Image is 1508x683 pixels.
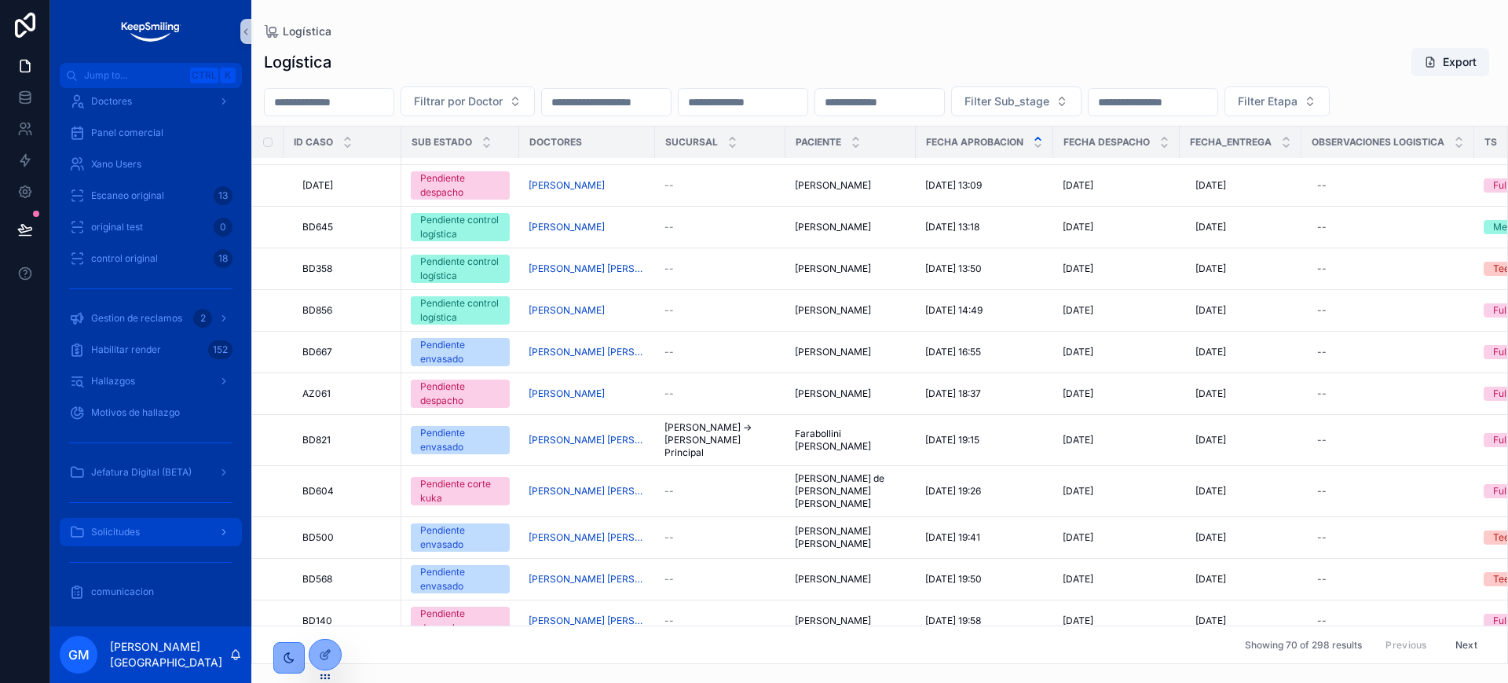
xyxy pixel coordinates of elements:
[302,304,392,317] a: BD856
[1063,615,1093,627] span: [DATE]
[1195,221,1226,233] span: [DATE]
[60,150,242,178] a: Xano Users
[1063,346,1170,358] a: [DATE]
[664,531,674,544] span: --
[1189,173,1292,198] a: [DATE]
[420,565,500,593] div: Pendiente envasado
[1189,381,1292,406] a: [DATE]
[529,263,646,275] a: [PERSON_NAME] [PERSON_NAME]
[1444,633,1488,657] button: Next
[795,472,906,510] span: [PERSON_NAME] de [PERSON_NAME] [PERSON_NAME]
[964,94,1049,109] span: Filter Sub_stage
[664,485,776,498] a: --
[664,485,674,498] span: --
[925,615,981,627] span: [DATE] 19:58
[529,387,605,400] span: [PERSON_NAME]
[1311,215,1465,240] a: --
[1189,340,1292,365] a: [DATE]
[1195,573,1226,586] span: [DATE]
[302,346,392,358] a: BD667
[1063,434,1093,446] span: [DATE]
[925,387,1044,400] a: [DATE] 18:37
[529,136,582,149] span: Doctores
[796,136,841,149] span: Paciente
[221,69,234,82] span: K
[529,615,646,627] a: [PERSON_NAME] [PERSON_NAME]
[529,485,646,498] a: [PERSON_NAME] [PERSON_NAME]
[529,221,605,233] a: [PERSON_NAME]
[1189,525,1292,550] a: [DATE]
[60,398,242,427] a: Motivos de hallazgo
[91,406,180,419] span: Motivos de hallazgo
[1317,434,1327,446] div: --
[795,263,871,275] span: [PERSON_NAME]
[1189,428,1292,453] a: [DATE]
[1311,567,1465,592] a: --
[91,252,158,265] span: control original
[91,95,132,108] span: Doctores
[1063,615,1170,627] a: [DATE]
[91,375,135,387] span: Hallazgos
[795,221,906,233] a: [PERSON_NAME]
[665,136,718,149] span: Sucursal
[119,19,181,44] img: App logo
[1063,263,1093,275] span: [DATE]
[1189,567,1292,592] a: [DATE]
[795,387,871,400] span: [PERSON_NAME]
[411,171,510,200] a: Pendiente despacho
[795,428,906,453] a: Farabollini [PERSON_NAME]
[302,485,392,498] a: BD604
[529,179,605,192] a: [PERSON_NAME]
[1195,387,1226,400] span: [DATE]
[1063,304,1170,317] a: [DATE]
[420,477,500,505] div: Pendiente corte kuka
[60,578,242,606] a: comunicacion
[529,221,646,233] a: [PERSON_NAME]
[925,179,982,192] span: [DATE] 13:09
[925,304,983,317] span: [DATE] 14:49
[1317,531,1327,544] div: --
[925,263,982,275] span: [DATE] 13:50
[1317,485,1327,498] div: --
[411,338,510,366] a: Pendiente envasado
[302,346,332,358] span: BD667
[60,518,242,546] a: Solicitudes
[302,434,331,446] span: BD821
[1311,479,1465,504] a: --
[420,607,500,635] div: Pendiente despacho
[91,312,182,325] span: Gestion de reclamos
[529,179,646,192] a: [PERSON_NAME]
[420,296,500,325] div: Pendiente control logística
[795,387,906,400] a: [PERSON_NAME]
[283,24,331,39] span: Logística
[664,263,776,275] a: --
[664,615,776,627] a: --
[1063,387,1170,400] a: [DATE]
[1063,573,1170,586] a: [DATE]
[1195,263,1226,275] span: [DATE]
[795,304,906,317] a: [PERSON_NAME]
[529,573,646,586] a: [PERSON_NAME] [PERSON_NAME]
[1063,573,1093,586] span: [DATE]
[664,421,776,459] a: [PERSON_NAME] -> [PERSON_NAME] Principal
[1317,263,1327,275] div: --
[420,380,500,408] div: Pendiente despacho
[60,119,242,147] a: Panel comercial
[411,426,510,454] a: Pendiente envasado
[795,573,871,586] span: [PERSON_NAME]
[1195,531,1226,544] span: [DATE]
[264,51,331,73] h1: Logística
[1063,304,1093,317] span: [DATE]
[529,304,605,317] a: [PERSON_NAME]
[60,244,242,273] a: control original18
[926,136,1023,149] span: Fecha aprobacion
[1195,346,1226,358] span: [DATE]
[529,531,646,544] a: [PERSON_NAME] [PERSON_NAME]
[60,458,242,487] a: Jefatura Digital (BETA)
[420,426,500,454] div: Pendiente envasado
[91,189,164,202] span: Escaneo original
[664,221,674,233] span: --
